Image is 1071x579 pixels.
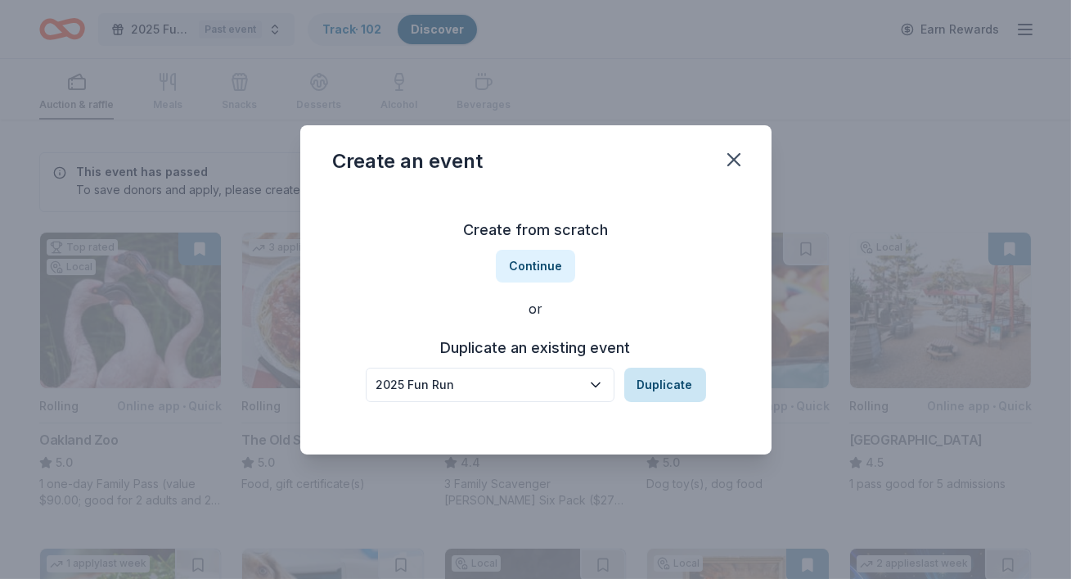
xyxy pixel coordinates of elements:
[496,250,575,283] button: Continue
[624,368,706,402] button: Duplicate
[366,368,614,402] button: 2025 Fun Run
[376,375,581,395] div: 2025 Fun Run
[366,335,706,361] h3: Duplicate an existing event
[333,299,739,319] div: or
[333,148,484,174] div: Create an event
[333,217,739,243] h3: Create from scratch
